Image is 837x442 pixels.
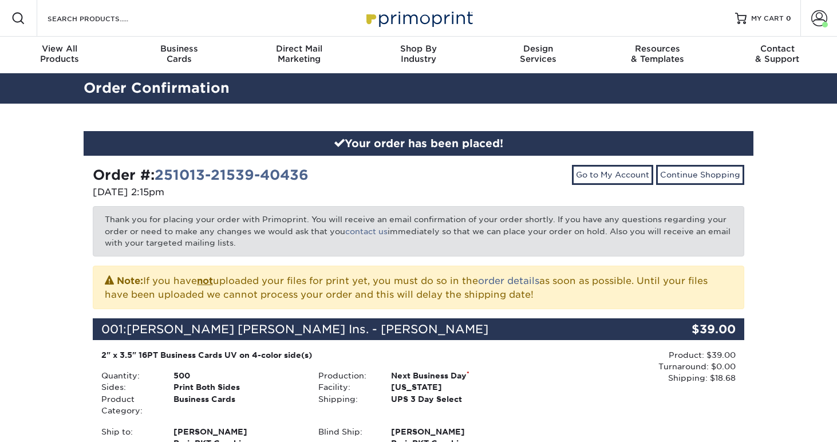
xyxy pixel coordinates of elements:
div: Sides: [93,381,165,393]
span: [PERSON_NAME] [PERSON_NAME] Ins. - [PERSON_NAME] [127,322,488,336]
a: BusinessCards [120,37,239,73]
div: Industry [359,44,479,64]
a: Go to My Account [572,165,653,184]
span: [PERSON_NAME] [173,426,301,437]
p: If you have uploaded your files for print yet, you must do so in the as soon as possible. Until y... [105,273,732,302]
div: Print Both Sides [165,381,310,393]
div: Business Cards [165,393,310,417]
strong: Note: [117,275,143,286]
span: Business [120,44,239,54]
div: & Support [717,44,837,64]
span: MY CART [751,14,784,23]
div: $39.00 [635,318,744,340]
div: Product Category: [93,393,165,417]
div: Services [478,44,598,64]
div: Product: $39.00 Turnaround: $0.00 Shipping: $18.68 [527,349,736,384]
div: 001: [93,318,635,340]
div: [US_STATE] [382,381,527,393]
div: Production: [310,370,382,381]
div: & Templates [598,44,717,64]
div: Next Business Day [382,370,527,381]
a: DesignServices [478,37,598,73]
a: Direct MailMarketing [239,37,359,73]
a: order details [478,275,539,286]
input: SEARCH PRODUCTS..... [46,11,158,25]
div: Quantity: [93,370,165,381]
b: not [197,275,213,286]
h2: Order Confirmation [75,78,762,99]
a: Contact& Support [717,37,837,73]
span: [PERSON_NAME] [391,426,519,437]
div: Cards [120,44,239,64]
a: Continue Shopping [656,165,744,184]
p: Thank you for placing your order with Primoprint. You will receive an email confirmation of your ... [93,206,744,256]
a: Resources& Templates [598,37,717,73]
span: Design [478,44,598,54]
div: Facility: [310,381,382,393]
div: 2" x 3.5" 16PT Business Cards UV on 4-color side(s) [101,349,519,361]
span: Contact [717,44,837,54]
span: Shop By [359,44,479,54]
img: Primoprint [361,6,476,30]
strong: Order #: [93,167,309,183]
span: 0 [786,14,791,22]
span: Direct Mail [239,44,359,54]
a: 251013-21539-40436 [155,167,309,183]
div: Marketing [239,44,359,64]
a: Shop ByIndustry [359,37,479,73]
a: contact us [345,227,388,236]
div: Your order has been placed! [84,131,753,156]
div: UPS 3 Day Select [382,393,527,405]
p: [DATE] 2:15pm [93,186,410,199]
span: Resources [598,44,717,54]
div: 500 [165,370,310,381]
div: Shipping: [310,393,382,405]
